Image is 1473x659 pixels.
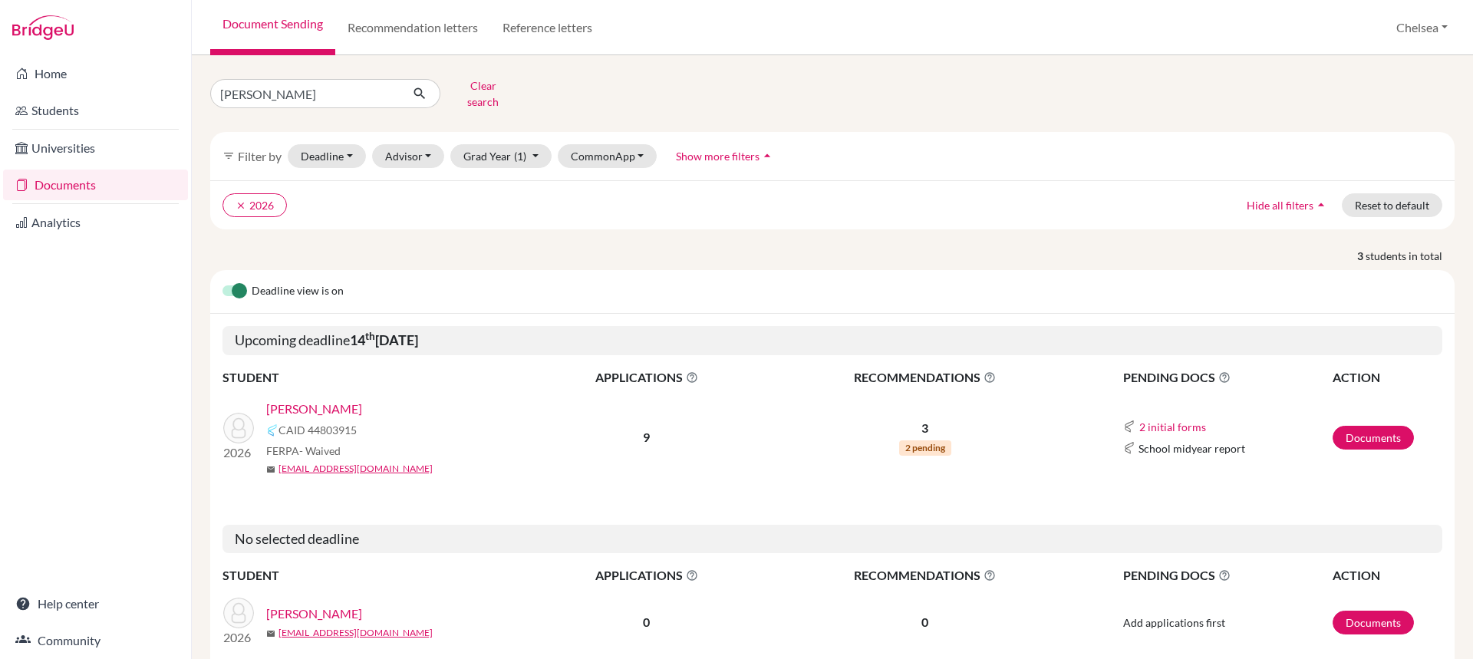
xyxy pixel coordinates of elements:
p: 3 [765,419,1086,437]
button: CommonApp [558,144,657,168]
a: [PERSON_NAME] [266,400,362,418]
span: FERPA [266,443,341,459]
button: Show more filtersarrow_drop_up [663,144,788,168]
button: Hide all filtersarrow_drop_up [1234,193,1342,217]
h5: Upcoming deadline [222,326,1442,355]
button: Chelsea [1389,13,1455,42]
a: Help center [3,588,188,619]
span: Add applications first [1123,616,1225,629]
a: Documents [1333,611,1414,634]
span: PENDING DOCS [1123,368,1331,387]
img: Common App logo [1123,420,1135,433]
a: [EMAIL_ADDRESS][DOMAIN_NAME] [278,462,433,476]
span: Filter by [238,149,282,163]
span: mail [266,629,275,638]
a: [PERSON_NAME] [266,605,362,623]
img: Paiva, Pedro [223,413,254,443]
img: Bridge-U [12,15,74,40]
i: clear [236,200,246,211]
p: 2026 [223,443,254,462]
span: School midyear report [1139,440,1245,456]
i: filter_list [222,150,235,162]
img: Del Riego, Pedro [223,598,254,628]
button: Grad Year(1) [450,144,552,168]
span: Hide all filters [1247,199,1313,212]
img: Common App logo [266,424,278,437]
span: 2 pending [899,440,951,456]
a: Analytics [3,207,188,238]
button: Clear search [440,74,526,114]
button: 2 initial forms [1139,418,1207,436]
sup: th [365,330,375,342]
img: Common App logo [1123,442,1135,454]
span: mail [266,465,275,474]
b: 14 [DATE] [350,331,418,348]
th: STUDENT [222,367,529,387]
span: RECOMMENDATIONS [765,368,1086,387]
th: ACTION [1332,565,1442,585]
span: (1) [514,150,526,163]
button: clear2026 [222,193,287,217]
span: APPLICATIONS [530,368,763,387]
i: arrow_drop_up [760,148,775,163]
span: PENDING DOCS [1123,566,1331,585]
p: 0 [765,613,1086,631]
th: STUDENT [222,565,529,585]
span: APPLICATIONS [530,566,763,585]
span: RECOMMENDATIONS [765,566,1086,585]
a: Universities [3,133,188,163]
th: ACTION [1332,367,1442,387]
a: [EMAIL_ADDRESS][DOMAIN_NAME] [278,626,433,640]
strong: 3 [1357,248,1366,264]
h5: No selected deadline [222,525,1442,554]
span: CAID 44803915 [278,422,357,438]
span: students in total [1366,248,1455,264]
a: Documents [1333,426,1414,450]
button: Reset to default [1342,193,1442,217]
a: Documents [3,170,188,200]
span: Deadline view is on [252,282,344,301]
a: Home [3,58,188,89]
input: Find student by name... [210,79,400,108]
i: arrow_drop_up [1313,197,1329,213]
b: 0 [643,615,650,629]
span: Show more filters [676,150,760,163]
b: 9 [643,430,650,444]
a: Community [3,625,188,656]
span: - Waived [299,444,341,457]
p: 2026 [223,628,254,647]
button: Deadline [288,144,366,168]
button: Advisor [372,144,445,168]
a: Students [3,95,188,126]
